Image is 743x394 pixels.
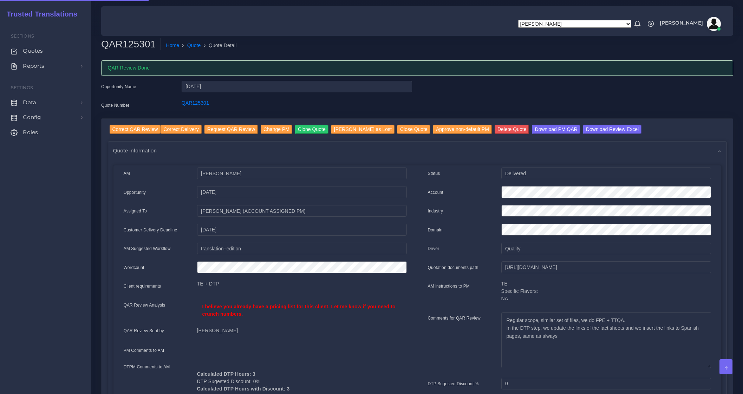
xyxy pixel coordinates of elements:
a: Reports [5,59,86,73]
input: [PERSON_NAME] as Lost [331,125,395,134]
label: Quote Number [101,102,129,109]
b: Calculated DTP Hours: 3 [197,371,255,377]
b: Calculated DTP Hours with Discount: 3 [197,386,290,392]
p: TE + DTP [197,280,407,288]
label: Account [428,189,443,196]
p: TE Specific Flavors: NA [501,280,711,302]
a: [PERSON_NAME]avatar [656,17,723,31]
span: Sections [11,33,34,39]
label: Industry [428,208,443,214]
input: Download Review Excel [583,125,641,134]
label: DTP Sugested Discount % [428,381,479,387]
label: Domain [428,227,443,233]
h2: QAR125301 [101,38,161,50]
div: QAR Review Done [101,60,733,76]
h2: Trusted Translations [2,10,77,18]
span: Roles [23,129,38,136]
a: QAR125301 [182,100,209,106]
label: Comments for QAR Review [428,315,481,321]
input: pm [197,205,407,217]
span: Quote information [113,146,157,155]
input: Clone Quote [295,125,328,134]
label: AM [124,170,130,177]
label: Wordcount [124,264,144,271]
label: Opportunity [124,189,146,196]
label: Assigned To [124,208,147,214]
label: Client requirements [124,283,161,289]
a: Data [5,95,86,110]
span: Data [23,99,36,106]
input: Change PM [261,125,292,134]
p: [PERSON_NAME] [197,327,407,334]
a: Quotes [5,44,86,58]
label: Opportunity Name [101,84,136,90]
input: Close Quote [397,125,430,134]
textarea: Regular scope, similar set of files, we do FPE + TTQA. In the DTP step, we update the links of th... [501,312,711,368]
p: I believe you already have a pricing list for this client. Let me know if you need to crunch numb... [202,303,402,318]
img: avatar [707,17,721,31]
label: Quotation documents path [428,264,478,271]
span: Reports [23,62,44,70]
input: Delete Quote [495,125,529,134]
label: QAR Review Analysis [124,302,165,308]
span: Config [23,113,41,121]
span: [PERSON_NAME] [660,20,703,25]
span: Quotes [23,47,43,55]
a: Trusted Translations [2,8,77,20]
li: Quote Detail [201,42,237,49]
span: Settings [11,85,33,90]
input: Correct QAR Review [110,125,161,134]
label: Status [428,170,440,177]
label: AM Suggested Workflow [124,245,171,252]
a: Config [5,110,86,125]
input: Download PM QAR [532,125,580,134]
input: Request QAR Review [204,125,258,134]
label: DTPM Comments to AM [124,364,170,370]
label: AM instructions to PM [428,283,470,289]
input: Correct Delivery [161,125,201,134]
a: Quote [187,42,201,49]
label: Customer Delivery Deadline [124,227,177,233]
input: Approve non-default PM [433,125,492,134]
label: PM Comments to AM [124,347,164,354]
a: Home [166,42,179,49]
label: Driver [428,245,439,252]
label: QAR Review Sent by [124,328,164,334]
div: Quote information [108,142,726,159]
a: Roles [5,125,86,140]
